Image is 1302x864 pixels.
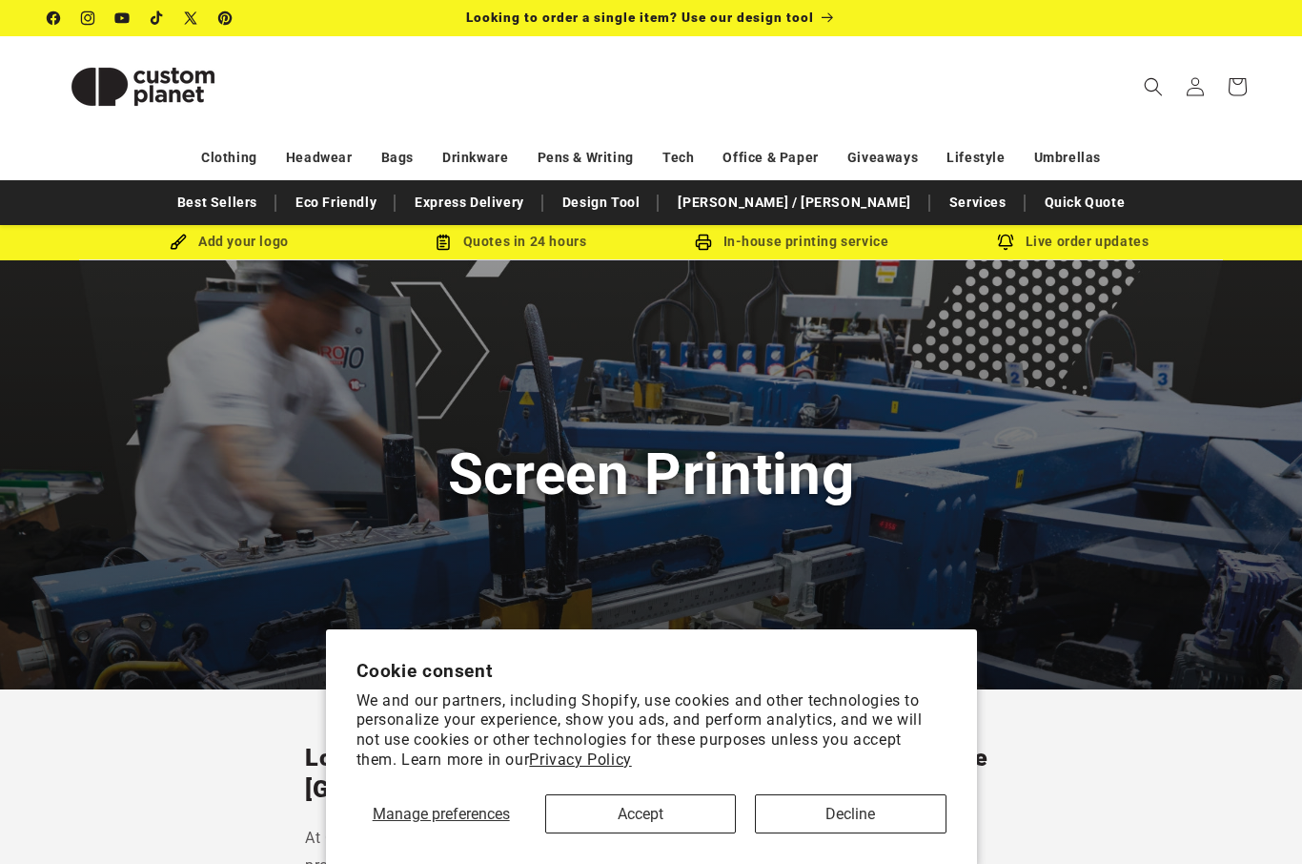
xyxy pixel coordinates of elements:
[305,743,997,805] h2: Looking for high-quality, professional screen printing in the [GEOGRAPHIC_DATA]?
[545,794,736,833] button: Accept
[405,186,534,219] a: Express Delivery
[662,141,694,175] a: Tech
[529,751,631,769] a: Privacy Policy
[48,44,238,130] img: Custom Planet
[553,186,650,219] a: Design Tool
[538,141,634,175] a: Pens & Writing
[448,438,854,511] h1: Screen Printing
[286,186,386,219] a: Eco Friendly
[356,660,946,682] h2: Cookie consent
[847,141,918,175] a: Giveaways
[651,230,932,254] div: In-house printing service
[1035,186,1135,219] a: Quick Quote
[695,234,712,251] img: In-house printing
[381,141,414,175] a: Bags
[168,186,267,219] a: Best Sellers
[755,794,946,833] button: Decline
[435,234,452,251] img: Order Updates Icon
[370,230,651,254] div: Quotes in 24 hours
[722,141,818,175] a: Office & Paper
[373,805,510,823] span: Manage preferences
[41,36,246,136] a: Custom Planet
[356,691,946,771] p: We and our partners, including Shopify, use cookies and other technologies to personalize your ex...
[89,230,370,254] div: Add your logo
[1132,66,1174,108] summary: Search
[1034,141,1101,175] a: Umbrellas
[442,141,508,175] a: Drinkware
[170,234,187,251] img: Brush Icon
[668,186,920,219] a: [PERSON_NAME] / [PERSON_NAME]
[997,234,1014,251] img: Order updates
[932,230,1213,254] div: Live order updates
[201,141,257,175] a: Clothing
[286,141,353,175] a: Headwear
[940,186,1016,219] a: Services
[466,10,814,25] span: Looking to order a single item? Use our design tool
[356,794,526,833] button: Manage preferences
[946,141,1005,175] a: Lifestyle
